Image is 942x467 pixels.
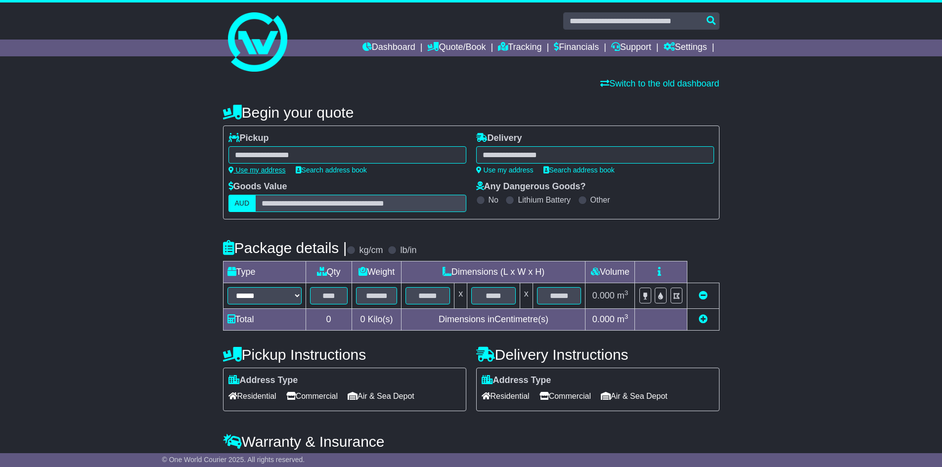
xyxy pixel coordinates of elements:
label: lb/in [400,245,416,256]
td: Weight [352,261,402,283]
span: Air & Sea Depot [601,388,668,404]
td: 0 [306,309,352,331]
td: Volume [585,261,635,283]
span: Air & Sea Depot [348,388,414,404]
a: Switch to the old dashboard [600,79,719,88]
label: No [489,195,498,205]
span: Commercial [539,388,591,404]
label: Address Type [482,375,551,386]
td: Kilo(s) [352,309,402,331]
a: Financials [554,40,599,56]
a: Quote/Book [427,40,486,56]
span: Residential [482,388,530,404]
a: Tracking [498,40,541,56]
a: Use my address [228,166,286,174]
label: Any Dangerous Goods? [476,181,586,192]
td: x [454,283,467,309]
a: Use my address [476,166,534,174]
sup: 3 [625,313,628,320]
label: Pickup [228,133,269,144]
td: Type [223,261,306,283]
td: Total [223,309,306,331]
label: Delivery [476,133,522,144]
label: AUD [228,195,256,212]
label: Lithium Battery [518,195,571,205]
span: © One World Courier 2025. All rights reserved. [162,456,305,464]
a: Dashboard [362,40,415,56]
td: Dimensions (L x W x H) [402,261,585,283]
h4: Warranty & Insurance [223,433,719,450]
label: kg/cm [359,245,383,256]
span: m [617,314,628,324]
label: Address Type [228,375,298,386]
td: Qty [306,261,352,283]
h4: Begin your quote [223,104,719,121]
span: 0.000 [592,314,615,324]
sup: 3 [625,289,628,297]
a: Settings [664,40,707,56]
a: Support [611,40,651,56]
a: Add new item [699,314,708,324]
label: Goods Value [228,181,287,192]
h4: Pickup Instructions [223,346,466,363]
label: Other [590,195,610,205]
span: 0.000 [592,291,615,300]
span: 0 [360,314,365,324]
h4: Delivery Instructions [476,346,719,363]
span: m [617,291,628,300]
a: Search address book [296,166,367,174]
td: Dimensions in Centimetre(s) [402,309,585,331]
h4: Package details | [223,240,347,256]
a: Remove this item [699,291,708,300]
a: Search address book [543,166,615,174]
span: Residential [228,388,276,404]
td: x [520,283,533,309]
span: Commercial [286,388,338,404]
